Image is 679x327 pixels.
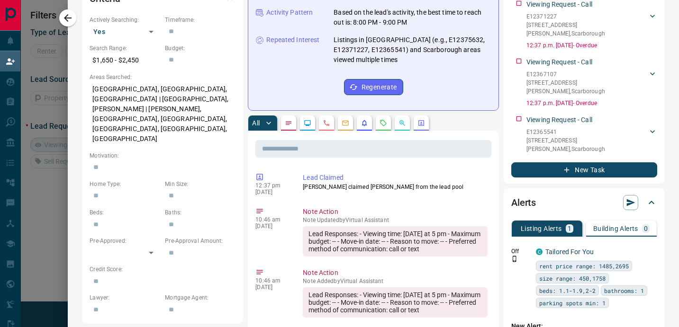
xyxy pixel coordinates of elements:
[165,44,235,53] p: Budget:
[165,16,235,24] p: Timeframe:
[165,180,235,188] p: Min Size:
[90,237,160,245] p: Pre-Approved:
[90,151,235,160] p: Motivation:
[604,286,644,295] span: bathrooms: 1
[266,8,313,18] p: Activity Pattern
[255,277,289,284] p: 10:46 am
[536,248,543,255] div: condos.ca
[526,21,648,38] p: [STREET_ADDRESS][PERSON_NAME] , Scarborough
[361,119,368,127] svg: Listing Alerts
[285,119,292,127] svg: Notes
[90,293,160,302] p: Lawyer:
[90,73,235,81] p: Areas Searched:
[539,286,596,295] span: beds: 1.1-1.9,2-2
[380,119,387,127] svg: Requests
[417,119,425,127] svg: Agent Actions
[303,226,488,256] div: Lead Responses: - Viewing time: [DATE] at 5 pm - Maximum budget: -- - Move-in date: -- - Reason t...
[303,173,488,183] p: Lead Claimed
[323,119,330,127] svg: Calls
[526,126,657,155] div: E12365541[STREET_ADDRESS][PERSON_NAME],Scarborough
[511,247,530,256] p: Off
[90,16,160,24] p: Actively Searching:
[511,191,657,214] div: Alerts
[266,35,319,45] p: Repeated Interest
[342,119,349,127] svg: Emails
[511,195,536,210] h2: Alerts
[545,248,594,256] a: Tailored For You
[526,68,657,97] div: E12367107[STREET_ADDRESS][PERSON_NAME],Scarborough
[526,12,648,21] p: E12371227
[90,81,235,147] p: [GEOGRAPHIC_DATA], [GEOGRAPHIC_DATA], [GEOGRAPHIC_DATA] | [GEOGRAPHIC_DATA], [PERSON_NAME] | [PER...
[526,57,592,67] p: Viewing Request - Call
[526,136,648,153] p: [STREET_ADDRESS][PERSON_NAME] , Scarborough
[526,79,648,96] p: [STREET_ADDRESS][PERSON_NAME] , Scarborough
[90,265,235,274] p: Credit Score:
[165,293,235,302] p: Mortgage Agent:
[334,35,491,65] p: Listings in [GEOGRAPHIC_DATA] (e.g., E12375632, E12371227, E12365541) and Scarborough areas viewe...
[521,225,562,232] p: Listing Alerts
[90,24,160,39] div: Yes
[255,182,289,189] p: 12:37 pm
[165,208,235,217] p: Baths:
[526,115,592,125] p: Viewing Request - Call
[568,225,571,232] p: 1
[255,284,289,291] p: [DATE]
[90,208,160,217] p: Beds:
[334,8,491,27] p: Based on the lead's activity, the best time to reach out is: 8:00 PM - 9:00 PM
[511,256,518,262] svg: Push Notification Only
[303,207,488,217] p: Note Action
[90,44,160,53] p: Search Range:
[303,278,488,284] p: Note Added by Virtual Assistant
[255,216,289,223] p: 10:46 am
[303,268,488,278] p: Note Action
[398,119,406,127] svg: Opportunities
[526,99,657,107] p: 12:37 p.m. [DATE] - Overdue
[255,223,289,230] p: [DATE]
[303,287,488,318] div: Lead Responses: - Viewing time: [DATE] at 5 pm - Maximum budget: -- - Move-in date: -- - Reason t...
[304,119,311,127] svg: Lead Browsing Activity
[539,298,606,308] span: parking spots min: 1
[593,225,638,232] p: Building Alerts
[90,180,160,188] p: Home Type:
[252,120,260,126] p: All
[644,225,648,232] p: 0
[539,274,606,283] span: size range: 450,1758
[303,217,488,223] p: Note Updated by Virtual Assistant
[526,128,648,136] p: E12365541
[526,70,648,79] p: E12367107
[539,261,629,271] span: rent price range: 1485,2695
[90,53,160,68] p: $1,650 - $2,450
[165,237,235,245] p: Pre-Approval Amount:
[255,189,289,195] p: [DATE]
[344,79,403,95] button: Regenerate
[526,10,657,40] div: E12371227[STREET_ADDRESS][PERSON_NAME],Scarborough
[511,162,657,177] button: New Task
[526,41,657,50] p: 12:37 p.m. [DATE] - Overdue
[303,183,488,191] p: [PERSON_NAME] claimed [PERSON_NAME] from the lead pool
